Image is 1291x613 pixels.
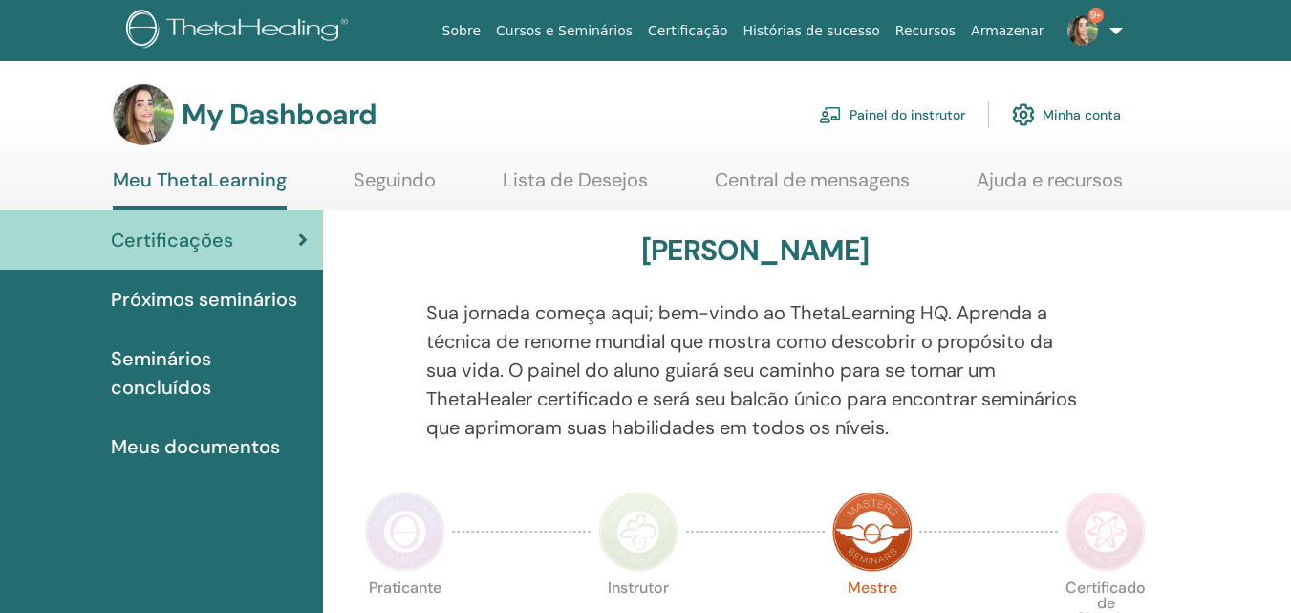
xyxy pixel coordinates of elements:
a: Histórias de sucesso [736,13,888,49]
a: Painel do instrutor [819,94,965,136]
span: Seminários concluídos [111,344,308,402]
a: Seguindo [354,168,436,206]
span: 9+ [1088,8,1104,23]
a: Armazenar [963,13,1051,49]
h3: My Dashboard [182,98,377,132]
h3: [PERSON_NAME] [641,233,870,268]
a: Meu ThetaLearning [113,168,287,210]
a: Ajuda e recursos [977,168,1123,206]
img: logo.png [126,10,355,53]
p: Sua jornada começa aqui; bem-vindo ao ThetaLearning HQ. Aprenda a técnica de renome mundial que m... [426,298,1085,442]
a: Certificação [640,13,735,49]
img: Instructor [598,492,678,572]
img: Practitioner [365,492,445,572]
img: cog.svg [1012,99,1035,131]
span: Próximos seminários [111,285,297,314]
a: Cursos e Seminários [488,13,640,49]
img: Master [832,492,913,572]
img: chalkboard-teacher.svg [819,106,842,123]
a: Minha conta [1012,94,1121,136]
span: Certificações [111,226,233,254]
a: Sobre [435,13,488,49]
a: Lista de Desejos [503,168,648,206]
img: Certificate of Science [1065,492,1146,572]
a: Recursos [888,13,963,49]
a: Central de mensagens [715,168,910,206]
img: default.jpg [113,84,174,145]
span: Meus documentos [111,432,280,461]
img: default.jpg [1067,15,1098,46]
